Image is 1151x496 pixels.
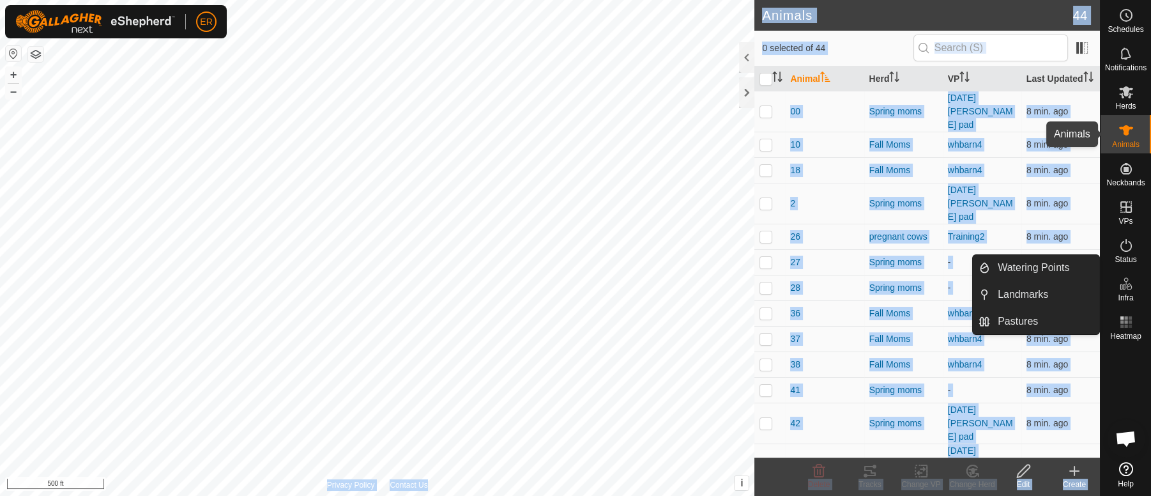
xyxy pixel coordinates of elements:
[200,15,212,29] span: ER
[1108,26,1143,33] span: Schedules
[1026,139,1068,150] span: Sep 14, 2025, 8:05 AM
[762,8,1072,23] h2: Animals
[1026,231,1068,242] span: Sep 14, 2025, 8:05 AM
[948,308,982,318] a: whbarn4
[28,47,43,62] button: Map Layers
[790,138,800,151] span: 10
[948,185,1013,222] a: [DATE] [PERSON_NAME] pad
[1115,256,1136,263] span: Status
[1026,418,1068,428] span: Sep 14, 2025, 8:06 AM
[998,314,1038,329] span: Pastures
[869,138,938,151] div: Fall Moms
[6,84,21,99] button: –
[869,384,938,397] div: Spring moms
[1106,179,1145,187] span: Neckbands
[790,256,800,269] span: 27
[1073,6,1087,25] span: 44
[762,42,913,55] span: 0 selected of 44
[820,74,830,84] p-sorticon: Activate to sort
[973,255,1099,281] li: Watering Points
[790,358,800,371] span: 38
[772,74,782,84] p-sorticon: Activate to sort
[943,66,1021,91] th: VP
[1021,66,1100,91] th: Last Updated
[790,164,800,177] span: 18
[948,359,982,369] a: whbarn4
[869,281,938,295] div: Spring moms
[973,309,1099,334] li: Pastures
[1026,198,1068,208] span: Sep 14, 2025, 8:05 AM
[808,480,830,489] span: Delete
[1083,74,1094,84] p-sorticon: Activate to sort
[948,385,951,395] app-display-virtual-paddock-transition: -
[390,479,427,491] a: Contact Us
[785,66,864,91] th: Animal
[6,67,21,82] button: +
[1115,102,1136,110] span: Herds
[6,46,21,61] button: Reset Map
[947,479,998,490] div: Change Herd
[948,283,951,293] app-display-virtual-paddock-transition: -
[869,197,938,210] div: Spring moms
[959,74,970,84] p-sorticon: Activate to sort
[948,334,982,344] a: whbarn4
[790,332,800,346] span: 37
[990,282,1099,307] a: Landmarks
[844,479,896,490] div: Tracks
[1110,332,1141,340] span: Heatmap
[948,405,1013,442] a: [DATE] [PERSON_NAME] pad
[869,358,938,371] div: Fall Moms
[869,307,938,320] div: Fall Moms
[1118,217,1132,225] span: VPs
[896,479,947,490] div: Change VP
[948,93,1013,130] a: [DATE] [PERSON_NAME] pad
[869,230,938,244] div: pregnant cows
[790,105,800,118] span: 00
[1105,64,1147,72] span: Notifications
[790,384,800,397] span: 41
[327,479,375,491] a: Privacy Policy
[735,476,749,490] button: i
[869,332,938,346] div: Fall Moms
[790,458,800,471] span: 43
[1026,165,1068,175] span: Sep 14, 2025, 8:05 AM
[889,74,899,84] p-sorticon: Activate to sort
[869,105,938,118] div: Spring moms
[948,257,951,267] app-display-virtual-paddock-transition: -
[913,35,1068,61] input: Search (S)
[790,417,800,430] span: 42
[790,281,800,295] span: 28
[740,477,743,488] span: i
[1049,479,1100,490] div: Create
[869,164,938,177] div: Fall Moms
[990,255,1099,281] a: Watering Points
[948,446,1013,483] a: [DATE] [PERSON_NAME] pad
[1026,385,1068,395] span: Sep 14, 2025, 8:05 AM
[1026,359,1068,369] span: Sep 14, 2025, 8:05 AM
[998,479,1049,490] div: Edit
[15,10,175,33] img: Gallagher Logo
[1118,480,1134,488] span: Help
[869,256,938,269] div: Spring moms
[790,197,795,210] span: 2
[864,66,943,91] th: Herd
[790,230,800,244] span: 26
[1118,294,1133,302] span: Infra
[990,309,1099,334] a: Pastures
[1112,141,1140,148] span: Animals
[1026,334,1068,344] span: Sep 14, 2025, 8:05 AM
[1107,419,1145,458] div: Open chat
[869,417,938,430] div: Spring moms
[1026,106,1068,116] span: Sep 14, 2025, 8:06 AM
[998,260,1069,275] span: Watering Points
[973,282,1099,307] li: Landmarks
[998,287,1048,302] span: Landmarks
[1101,457,1151,493] a: Help
[790,307,800,320] span: 36
[948,139,982,150] a: whbarn4
[948,165,982,175] a: whbarn4
[948,231,985,242] a: Training2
